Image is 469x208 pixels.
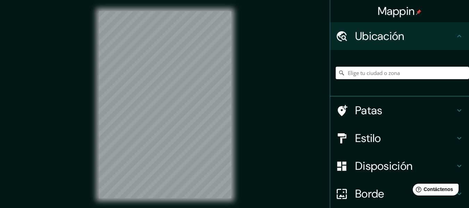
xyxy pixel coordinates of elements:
div: Borde [330,180,469,208]
img: pin-icon.png [416,9,421,15]
div: Patas [330,97,469,124]
div: Ubicación [330,22,469,50]
div: Estilo [330,124,469,152]
font: Ubicación [355,29,404,43]
font: Patas [355,103,383,118]
font: Borde [355,186,384,201]
iframe: Lanzador de widgets de ayuda [407,181,461,200]
canvas: Mapa [99,11,231,198]
input: Elige tu ciudad o zona [336,67,469,79]
font: Disposición [355,159,412,173]
font: Estilo [355,131,381,145]
div: Disposición [330,152,469,180]
font: Mappin [378,4,415,18]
